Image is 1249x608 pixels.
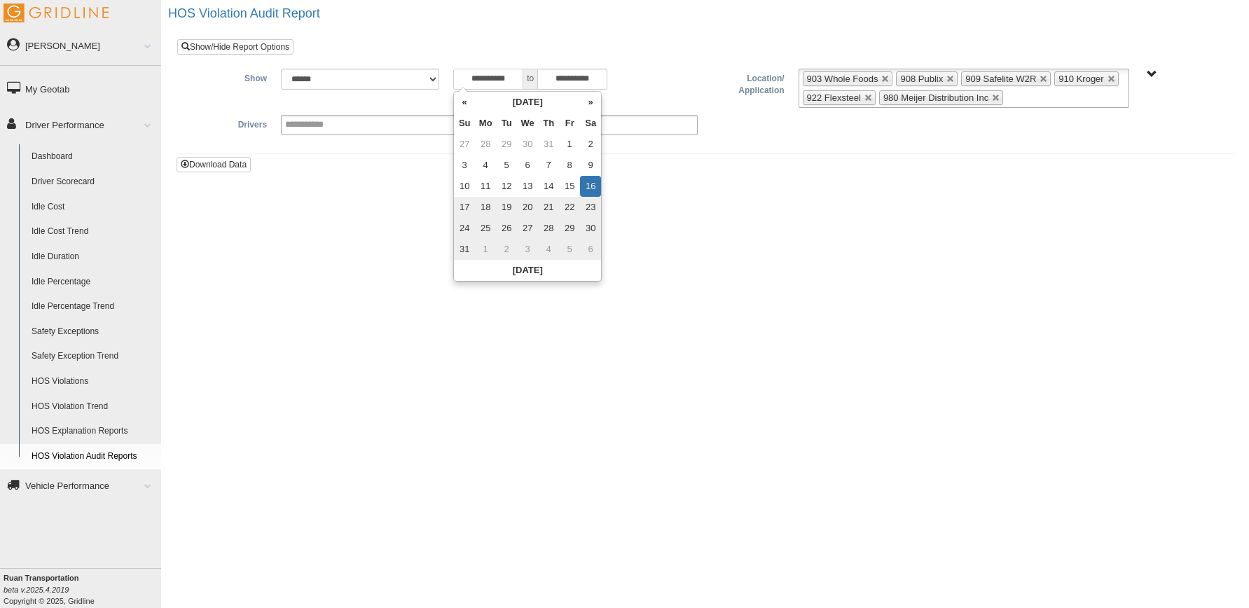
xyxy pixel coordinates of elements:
a: Idle Cost [25,195,161,220]
th: » [580,92,601,113]
td: 6 [517,155,538,176]
a: HOS Violations [25,369,161,394]
label: Show [188,69,274,85]
th: Mo [475,113,496,134]
td: 31 [454,239,475,260]
td: 28 [475,134,496,155]
a: Idle Percentage [25,270,161,295]
td: 8 [559,155,580,176]
td: 5 [496,155,517,176]
td: 18 [475,197,496,218]
a: Idle Duration [25,244,161,270]
a: Safety Exceptions [25,319,161,345]
td: 29 [559,218,580,239]
td: 13 [517,176,538,197]
i: beta v.2025.4.2019 [4,586,69,594]
th: « [454,92,475,113]
span: 910 Kroger [1058,74,1103,84]
td: 24 [454,218,475,239]
span: 908 Publix [900,74,943,84]
span: 922 Flexsteel [807,92,861,103]
td: 28 [538,218,559,239]
td: 3 [454,155,475,176]
td: 21 [538,197,559,218]
td: 30 [517,134,538,155]
th: [DATE] [475,92,580,113]
td: 19 [496,197,517,218]
h2: HOS Violation Audit Report [168,7,1249,21]
td: 22 [559,197,580,218]
th: Th [538,113,559,134]
a: HOS Violation Trend [25,394,161,420]
td: 4 [475,155,496,176]
td: 30 [580,218,601,239]
span: 903 Whole Foods [807,74,878,84]
td: 7 [538,155,559,176]
td: 4 [538,239,559,260]
td: 31 [538,134,559,155]
td: 12 [496,176,517,197]
td: 2 [580,134,601,155]
td: 23 [580,197,601,218]
a: HOS Violation Audit Reports [25,444,161,469]
span: 980 Meijer Distribution Inc [883,92,988,103]
td: 27 [454,134,475,155]
th: Fr [559,113,580,134]
td: 17 [454,197,475,218]
td: 11 [475,176,496,197]
td: 1 [559,134,580,155]
td: 25 [475,218,496,239]
td: 2 [496,239,517,260]
a: Driver Scorecard [25,170,161,195]
b: Ruan Transportation [4,574,79,582]
th: We [517,113,538,134]
a: HOS Explanation Reports [25,419,161,444]
th: Su [454,113,475,134]
th: Sa [580,113,601,134]
a: Show/Hide Report Options [177,39,294,55]
td: 15 [559,176,580,197]
img: Gridline [4,4,109,22]
label: Location/ Application [705,69,791,97]
span: to [523,69,537,90]
td: 6 [580,239,601,260]
th: Tu [496,113,517,134]
td: 10 [454,176,475,197]
td: 16 [580,176,601,197]
a: Idle Cost Trend [25,219,161,244]
label: Drivers [188,115,274,132]
td: 27 [517,218,538,239]
td: 1 [475,239,496,260]
td: 26 [496,218,517,239]
span: 909 Safelite W2R [965,74,1036,84]
th: [DATE] [454,260,601,281]
a: Dashboard [25,144,161,170]
button: Download Data [177,157,251,172]
td: 29 [496,134,517,155]
td: 3 [517,239,538,260]
td: 5 [559,239,580,260]
td: 20 [517,197,538,218]
a: Safety Exception Trend [25,344,161,369]
td: 14 [538,176,559,197]
td: 9 [580,155,601,176]
div: Copyright © 2025, Gridline [4,572,161,607]
a: Idle Percentage Trend [25,294,161,319]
